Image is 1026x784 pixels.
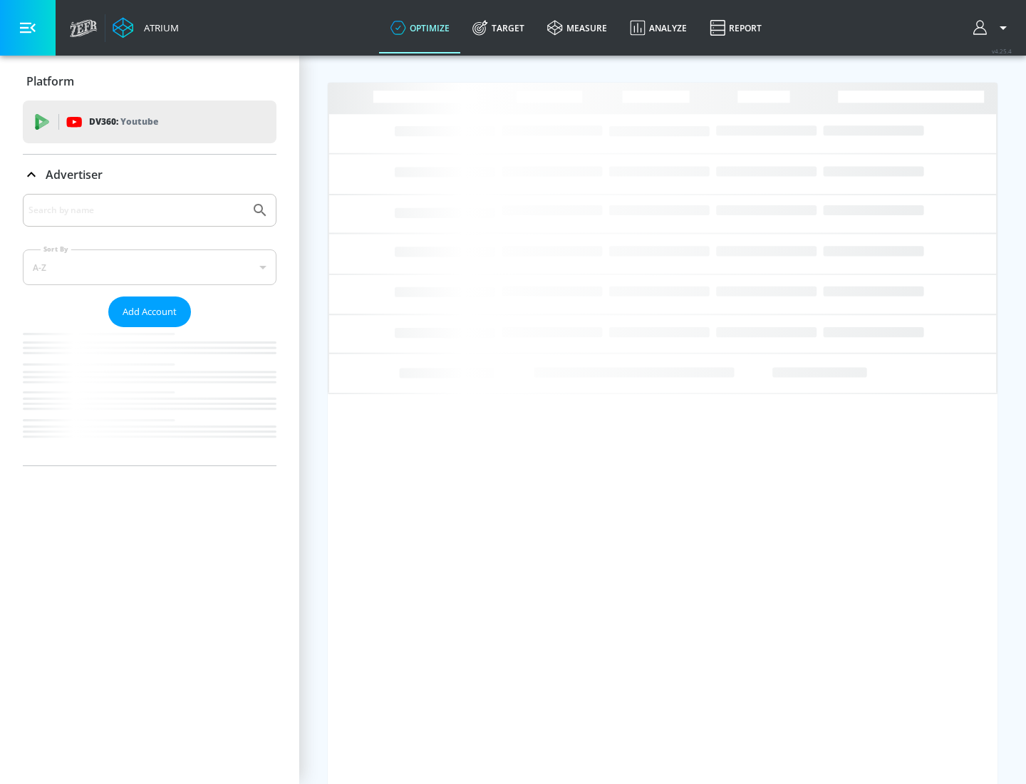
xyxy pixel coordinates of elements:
p: Advertiser [46,167,103,182]
a: Report [698,2,773,53]
a: Target [461,2,536,53]
a: Analyze [618,2,698,53]
div: DV360: Youtube [23,100,276,143]
a: Atrium [113,17,179,38]
p: Platform [26,73,74,89]
p: Youtube [120,114,158,129]
a: optimize [379,2,461,53]
div: Advertiser [23,155,276,195]
input: Search by name [28,201,244,220]
p: DV360: [89,114,158,130]
span: v 4.25.4 [992,47,1012,55]
div: Platform [23,61,276,101]
label: Sort By [41,244,71,254]
span: Add Account [123,304,177,320]
nav: list of Advertiser [23,327,276,465]
button: Add Account [108,296,191,327]
a: measure [536,2,618,53]
div: Advertiser [23,194,276,465]
div: Atrium [138,21,179,34]
div: A-Z [23,249,276,285]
